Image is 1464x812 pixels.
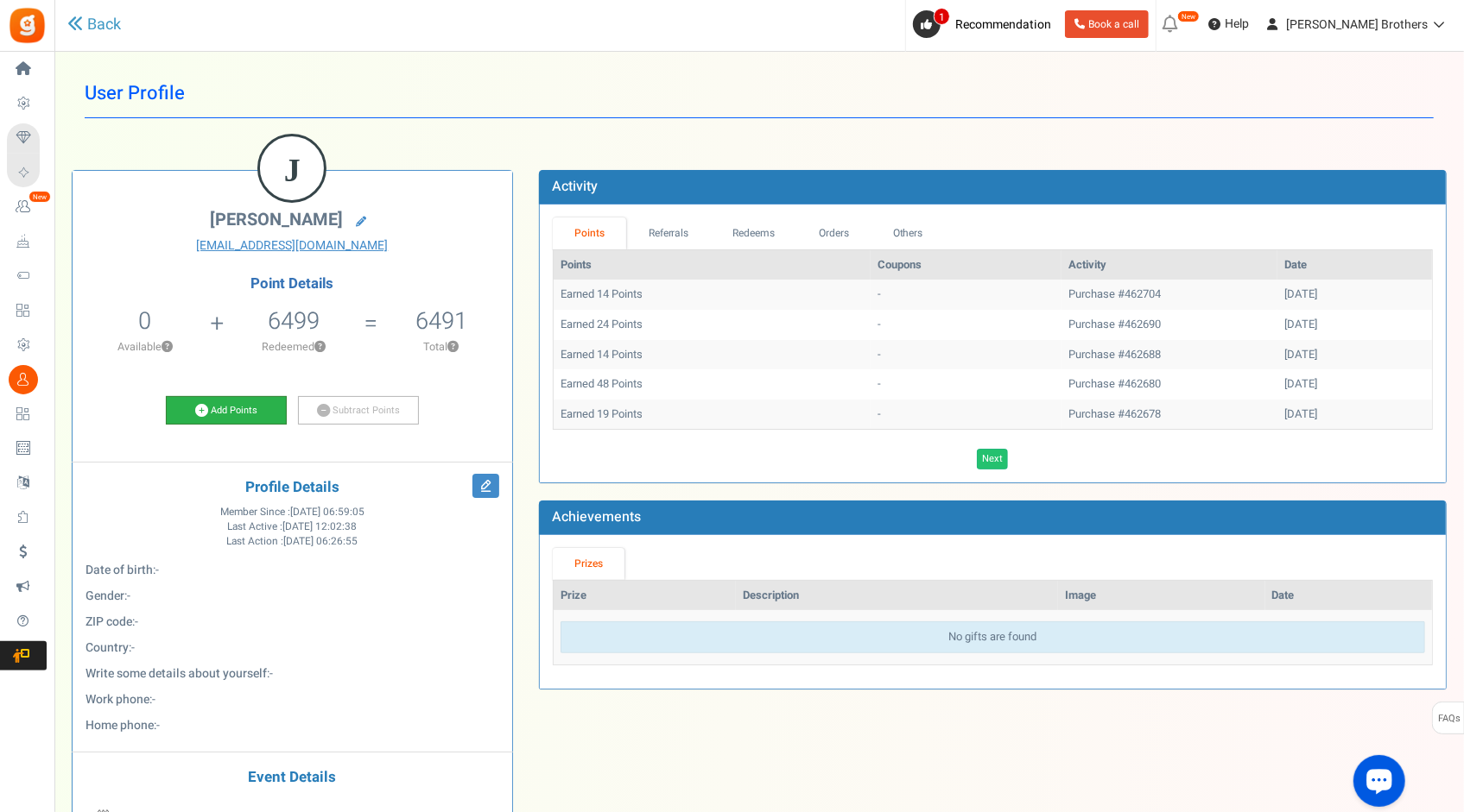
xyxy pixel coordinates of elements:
td: - [871,310,1062,340]
td: - [871,280,1062,310]
p: Redeemed [226,339,363,355]
div: [DATE] [1284,317,1425,333]
span: Help [1220,16,1249,33]
span: [PERSON_NAME] [210,207,343,232]
h4: Event Details [86,770,499,786]
b: Country [86,639,129,657]
a: Points [553,217,627,249]
span: [PERSON_NAME] Brothers [1286,16,1428,34]
p: : [86,665,499,683]
td: Earned 48 Points [554,369,871,400]
a: Redeems [711,217,797,249]
em: New [29,191,51,203]
i: Edit Profile [472,474,499,498]
p: : [86,588,499,605]
a: [EMAIL_ADDRESS][DOMAIN_NAME] [86,237,499,255]
span: Last Active : [227,519,357,534]
a: Book a call [1065,10,1149,38]
td: Purchase #462690 [1062,310,1277,340]
button: ? [314,342,326,353]
span: 1 [934,8,950,25]
div: No gifts are found [561,621,1425,653]
b: ZIP code [86,613,132,631]
a: Orders [797,217,871,249]
td: Purchase #462688 [1062,340,1277,370]
td: Earned 19 Points [554,400,871,430]
th: Activity [1062,250,1277,280]
a: Subtract Points [298,396,419,425]
p: Total [379,339,504,355]
span: - [127,587,130,605]
a: 1 Recommendation [913,10,1058,38]
b: Date of birth [86,561,153,579]
td: Earned 14 Points [554,280,871,310]
div: [DATE] [1284,406,1425,423]
span: FAQs [1437,702,1461,735]
span: - [269,664,273,683]
td: Purchase #462704 [1062,280,1277,310]
h5: 6499 [268,308,320,334]
div: [DATE] [1284,286,1425,303]
td: Earned 14 Points [554,340,871,370]
span: - [156,716,160,734]
a: Next [977,449,1008,469]
p: : [86,639,499,657]
a: Help [1201,10,1256,38]
td: - [871,340,1062,370]
th: Date [1277,250,1432,280]
img: Gratisfaction [8,6,47,45]
span: - [135,613,138,631]
h4: Profile Details [86,480,499,496]
b: Activity [552,176,598,197]
a: New [7,192,47,222]
div: [DATE] [1284,376,1425,393]
div: [DATE] [1284,347,1425,363]
a: Add Points [166,396,287,425]
td: - [871,369,1062,400]
span: Member Since : [220,505,364,519]
span: - [131,639,135,657]
td: Earned 24 Points [554,310,871,340]
span: Recommendation [955,16,1051,34]
td: Purchase #462680 [1062,369,1277,400]
th: Points [554,250,871,280]
button: ? [447,342,459,353]
h5: 6491 [415,308,467,334]
a: Others [871,217,945,249]
span: 0 [138,304,151,338]
td: - [871,400,1062,430]
p: : [86,691,499,708]
span: [DATE] 06:59:05 [290,505,364,519]
span: - [152,690,155,708]
b: Write some details about yourself [86,664,267,683]
b: Gender [86,587,124,605]
p: Available [81,339,209,355]
span: [DATE] 06:26:55 [283,534,358,549]
a: Prizes [553,548,625,580]
p: : [86,562,499,579]
p: : [86,717,499,734]
em: New [1177,10,1200,22]
th: Image [1058,581,1264,611]
b: Achievements [552,507,641,527]
span: Last Action : [226,534,358,549]
figcaption: J [260,136,324,204]
span: [DATE] 12:02:38 [282,519,357,534]
th: Date [1265,581,1432,611]
a: Referrals [626,217,711,249]
p: : [86,614,499,631]
td: Purchase #462678 [1062,400,1277,430]
button: ? [162,342,173,353]
th: Prize [554,581,737,611]
h1: User Profile [85,69,1434,118]
span: - [155,561,159,579]
b: Home phone [86,716,154,734]
b: Work phone [86,690,149,708]
h4: Point Details [73,276,512,292]
th: Coupons [871,250,1062,280]
th: Description [736,581,1058,611]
